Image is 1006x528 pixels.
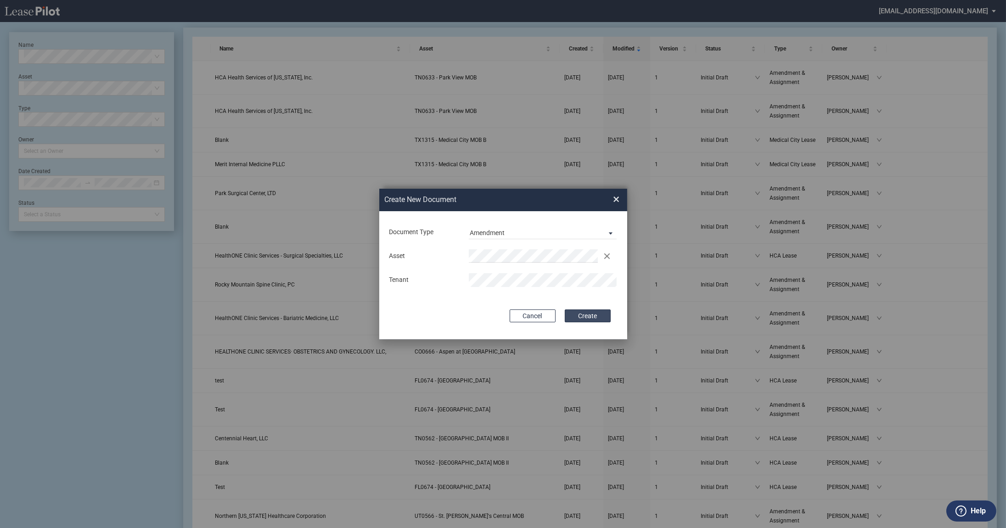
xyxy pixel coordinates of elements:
[971,505,986,517] label: Help
[469,225,617,239] md-select: Document Type: Amendment
[613,192,620,207] span: ×
[384,252,463,261] div: Asset
[384,275,463,285] div: Tenant
[385,195,580,205] h2: Create New Document
[470,229,505,236] div: Amendment
[510,309,556,322] button: Cancel
[384,228,463,237] div: Document Type
[379,189,627,339] md-dialog: Create New ...
[565,309,611,322] button: Create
